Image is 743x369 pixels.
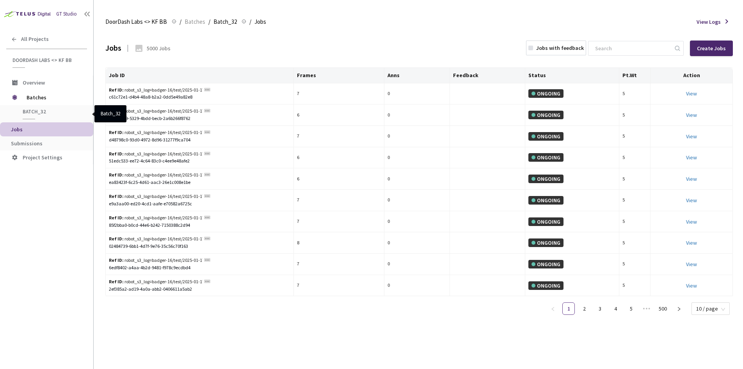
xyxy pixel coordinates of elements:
[528,196,563,205] div: ONGOING
[109,278,203,286] div: robot_s3_log=badger-16/test/2025-01-17_16-10-09_1908.log//KF_uuid=43f28fa7-31df-38fd-94fa-9f1418f...
[56,11,77,18] div: GT Studio
[551,307,555,311] span: left
[109,264,290,272] div: 6edf8402-a4aa-4b2d-9481-f978c9ecdbd4
[528,238,563,247] div: ONGOING
[536,44,584,52] div: Jobs with feedback
[294,104,384,126] td: 6
[640,302,653,315] span: •••
[105,17,167,26] span: DoorDash Labs <> KF BB
[109,108,203,115] div: robot_s3_log=badger-16/test/2025-01-17_13-48-32_1907.log//KF_uuid=b24290cd-b53b-3893-82ff-5866d9d...
[686,154,697,161] a: View
[384,68,450,83] th: Anns
[11,140,43,147] span: Submissions
[619,275,651,297] td: 5
[673,302,685,315] button: right
[294,254,384,275] td: 7
[686,133,697,140] a: View
[384,126,450,147] td: 0
[109,214,203,222] div: robot_s3_log=badger-16/test/2025-01-17_16-10-09_1908.log//KF_uuid=953a1ce7-7ea5-35ff-9a0e-bfa4115...
[27,90,80,105] span: Batches
[109,193,203,200] div: robot_s3_log=badger-16/test/2025-01-17_16-10-09_1908.log//KF_uuid=5e501dd0-239e-3d29-82a8-5e5d04f...
[294,68,384,83] th: Frames
[673,302,685,315] li: Next Page
[109,171,203,179] div: robot_s3_log=badger-16/test/2025-01-17_16-10-09_1908.log//KF_uuid=3b28aac4-15ff-30f7-925b-25eb52a...
[619,211,651,233] td: 5
[109,136,290,144] div: d48798c0-93d0-4972-8d96-31277f9ca704
[528,260,563,268] div: ONGOING
[105,42,121,54] div: Jobs
[563,303,574,314] a: 1
[254,17,266,26] span: Jobs
[525,68,619,83] th: Status
[651,68,733,83] th: Action
[185,17,205,26] span: Batches
[109,115,290,122] div: 73d15749-5329-4bdd-becb-2a6b266f8762
[294,211,384,233] td: 7
[697,18,721,26] span: View Logs
[109,257,124,263] b: Ref ID:
[109,236,124,242] b: Ref ID:
[23,79,45,86] span: Overview
[578,303,590,314] a: 2
[21,36,49,42] span: All Projects
[686,261,697,268] a: View
[109,94,290,101] div: c61c72e1-d4b4-48a8-b2a2-0dd5e49a82e8
[625,303,637,314] a: 5
[384,147,450,169] td: 0
[686,90,697,97] a: View
[528,111,563,119] div: ONGOING
[109,193,124,199] b: Ref ID:
[696,303,725,314] span: 10 / page
[594,303,606,314] a: 3
[619,104,651,126] td: 5
[294,83,384,105] td: 7
[619,168,651,190] td: 5
[23,154,62,161] span: Project Settings
[109,257,203,264] div: robot_s3_log=badger-16/test/2025-01-17_16-10-09_1908.log//KF_uuid=c43bcc40-66a0-3f4b-9234-d0624eb...
[109,129,203,136] div: robot_s3_log=badger-16/test/2025-01-17_16-10-09_1908.log//KF_uuid=511a28d3-b58d-377c-9686-30a1f26...
[249,17,251,26] li: /
[109,108,124,114] b: Ref ID:
[106,68,294,83] th: Job ID
[528,217,563,226] div: ONGOING
[294,190,384,211] td: 7
[294,147,384,169] td: 6
[619,190,651,211] td: 5
[384,83,450,105] td: 0
[109,129,124,135] b: Ref ID:
[609,302,622,315] li: 4
[23,108,80,115] span: Batch_32
[619,83,651,105] td: 5
[109,150,203,158] div: robot_s3_log=badger-16/test/2025-01-17_16-10-09_1908.log//KF_uuid=f39e6b88-f292-3606-b9e8-4959df0...
[528,153,563,162] div: ONGOING
[656,303,669,314] a: 500
[528,132,563,141] div: ONGOING
[619,126,651,147] td: 5
[640,302,653,315] li: Next 5 Pages
[547,302,559,315] button: left
[109,200,290,208] div: e9a3aa00-ed20-4cd1-aafe-e70582a6725c
[528,281,563,290] div: ONGOING
[147,44,171,52] div: 5000 Jobs
[619,254,651,275] td: 5
[384,104,450,126] td: 0
[619,68,651,83] th: Pt.Wt
[686,111,697,118] a: View
[686,239,697,246] a: View
[594,302,606,315] li: 3
[686,175,697,182] a: View
[294,168,384,190] td: 6
[294,126,384,147] td: 7
[109,87,124,93] b: Ref ID:
[686,197,697,204] a: View
[109,87,203,94] div: robot_s3_log=badger-16/test/2025-01-17_10-15-09_1905.log//KF_uuid=53e54fb6-51db-384b-a3a8-14bf5f8...
[109,286,290,293] div: 2ef385a2-ad19-4a0a-abb2-0406611a5ab2
[183,17,207,26] a: Batches
[294,232,384,254] td: 8
[12,57,82,64] span: DoorDash Labs <> KF BB
[686,218,697,225] a: View
[109,222,290,229] div: 85f2bba0-b0cd-44e6-b242-7150388c2d94
[619,232,651,254] td: 5
[677,307,681,311] span: right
